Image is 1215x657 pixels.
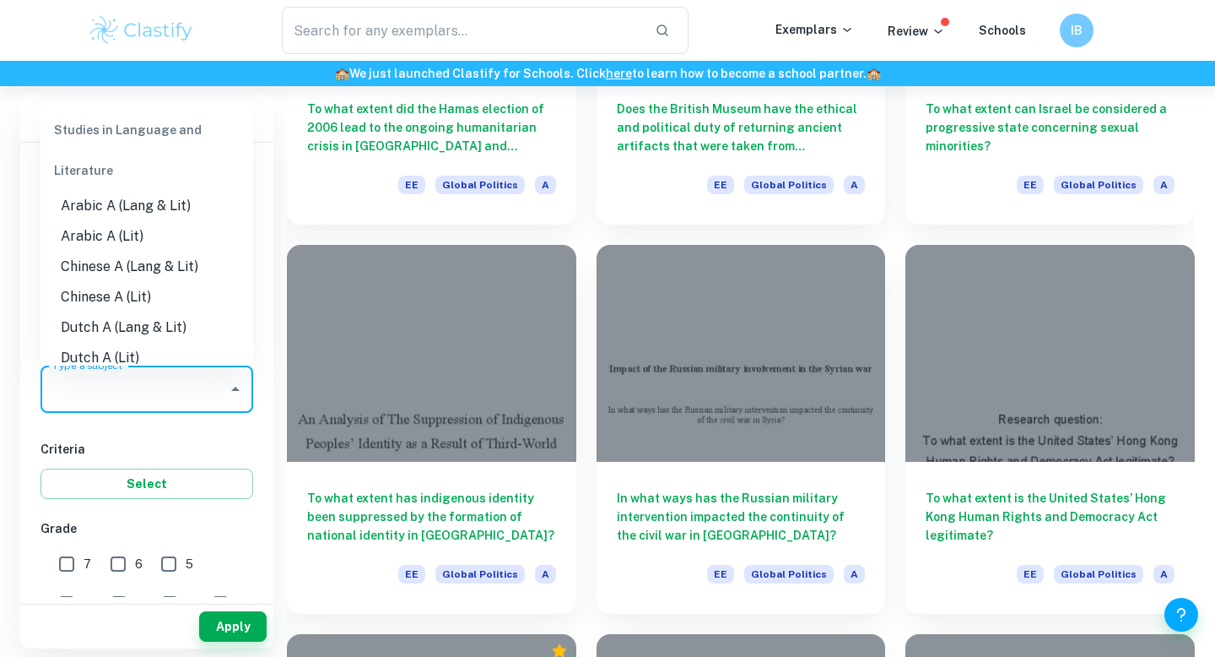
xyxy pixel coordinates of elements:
span: EE [707,176,734,194]
h6: We just launched Clastify for Schools. Click to learn how to become a school partner. [3,64,1212,83]
li: Dutch A (Lang & Lit) [40,312,253,343]
span: A [1153,565,1174,584]
button: Apply [199,611,267,642]
button: Help and Feedback [1164,598,1198,632]
span: EE [1017,565,1044,584]
li: Arabic A (Lit) [40,221,253,252]
button: Close [224,377,247,401]
li: Chinese A (Lang & Lit) [40,252,253,282]
a: here [606,67,632,80]
a: To what extent is the United States’ Hong Kong Human Rights and Democracy Act legitimate?EEGlobal... [905,245,1195,614]
span: A [535,176,556,194]
img: Clastify logo [88,14,195,47]
span: 1 [237,595,242,613]
span: Global Politics [435,565,525,584]
h6: Filter exemplars [20,95,273,142]
p: Exemplars [775,20,854,39]
span: Global Politics [435,176,525,194]
span: 6 [135,555,143,573]
span: 3 [136,595,143,613]
span: A [844,176,865,194]
span: EE [398,565,425,584]
a: To what extent has indigenous identity been suppressed by the formation of national identity in [... [287,245,576,614]
span: 4 [84,595,92,613]
span: 7 [84,555,91,573]
h6: To what extent has indigenous identity been suppressed by the formation of national identity in [... [307,489,556,545]
span: 🏫 [867,67,881,80]
button: Select [40,469,253,499]
h6: Grade [40,519,253,538]
h6: Criteria [40,440,253,459]
input: Search for any exemplars... [282,7,641,54]
span: Global Politics [744,176,834,194]
li: Arabic A (Lang & Lit) [40,191,253,221]
h6: Does the British Museum have the ethical and political duty of returning ancient artifacts that w... [617,100,866,155]
span: A [1153,176,1174,194]
span: Global Politics [1054,176,1143,194]
a: In what ways has the Russian military intervention impacted the continuity of the civil war in [G... [597,245,886,614]
h6: To what extent did the Hamas election of 2006 lead to the ongoing humanitarian crisis in [GEOGRAP... [307,100,556,155]
span: Global Politics [1054,565,1143,584]
span: A [535,565,556,584]
span: EE [707,565,734,584]
h6: To what extent can Israel be considered a progressive state concerning sexual minorities? [926,100,1174,155]
a: Schools [979,24,1026,37]
button: IB [1060,14,1093,47]
span: Global Politics [744,565,834,584]
span: EE [398,176,425,194]
span: 2 [186,595,193,613]
h6: In what ways has the Russian military intervention impacted the continuity of the civil war in [G... [617,489,866,545]
li: Dutch A (Lit) [40,343,253,373]
span: 5 [186,555,193,573]
span: 🏫 [335,67,349,80]
span: A [844,565,865,584]
li: Chinese A (Lit) [40,282,253,312]
span: EE [1017,176,1044,194]
p: Review [888,22,945,41]
h6: To what extent is the United States’ Hong Kong Human Rights and Democracy Act legitimate? [926,489,1174,545]
h6: IB [1067,21,1087,40]
div: Studies in Language and Literature [40,110,253,191]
